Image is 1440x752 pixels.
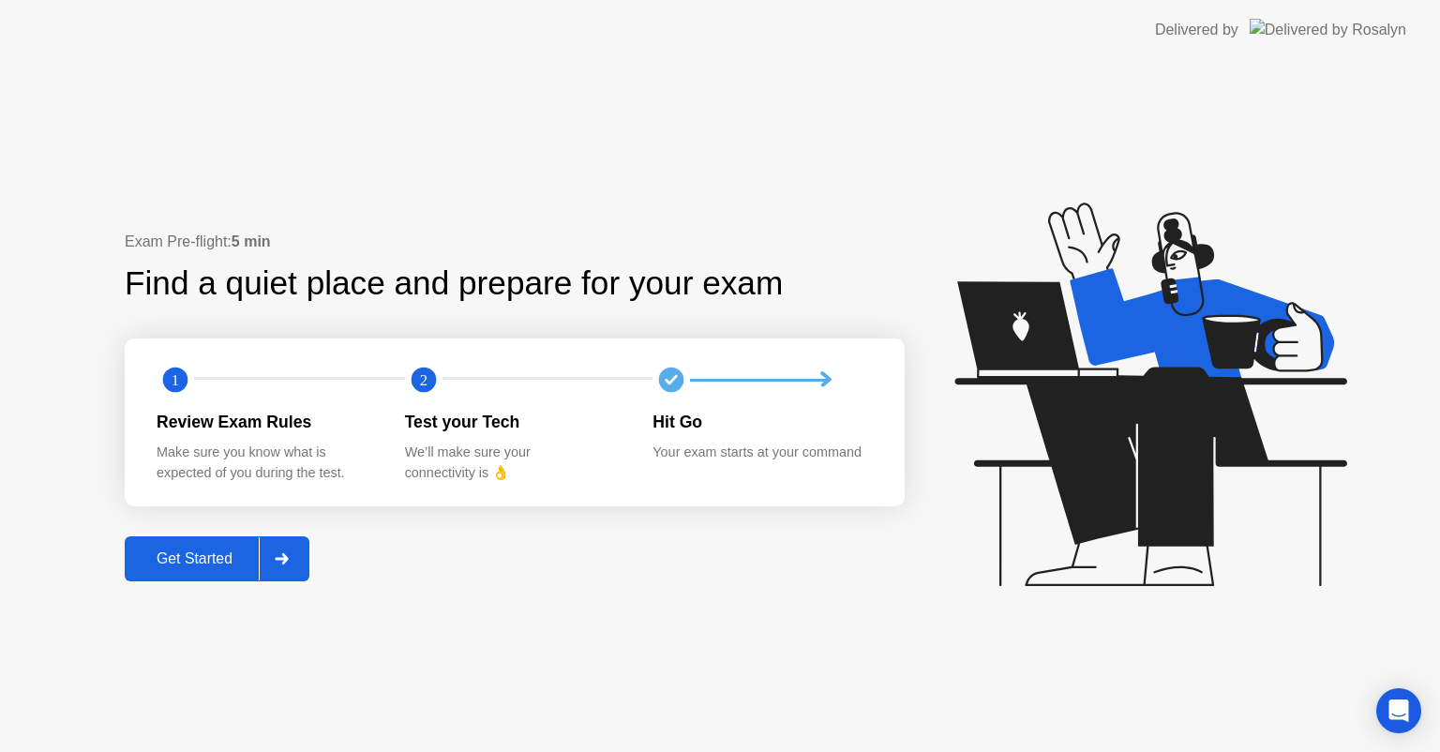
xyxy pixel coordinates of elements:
div: Exam Pre-flight: [125,231,905,253]
div: Find a quiet place and prepare for your exam [125,259,786,308]
b: 5 min [232,233,271,249]
div: Review Exam Rules [157,410,375,434]
div: Get Started [130,550,259,567]
div: Delivered by [1155,19,1238,41]
text: 2 [420,371,427,389]
button: Get Started [125,536,309,581]
div: Hit Go [652,410,871,434]
div: We’ll make sure your connectivity is 👌 [405,443,623,483]
div: Open Intercom Messenger [1376,688,1421,733]
div: Test your Tech [405,410,623,434]
div: Your exam starts at your command [652,443,871,463]
div: Make sure you know what is expected of you during the test. [157,443,375,483]
text: 1 [172,371,179,389]
img: Delivered by Rosalyn [1250,19,1406,40]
